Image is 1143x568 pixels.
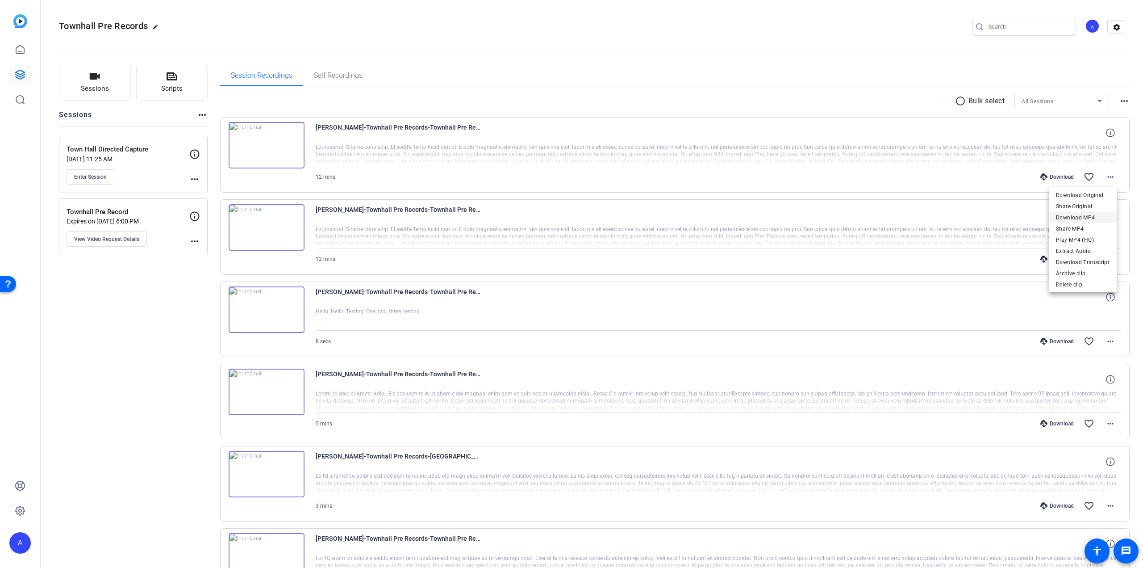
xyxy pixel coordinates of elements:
span: Download MP4 [1056,212,1110,223]
span: Extract Audio [1056,246,1110,257]
span: Play MP4 (HQ) [1056,235,1110,245]
span: Download Transcript [1056,257,1110,268]
span: Download Original [1056,190,1110,201]
span: Delete clip [1056,279,1110,290]
span: Archive clip [1056,268,1110,279]
span: Share MP4 [1056,223,1110,234]
span: Share Original [1056,201,1110,212]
